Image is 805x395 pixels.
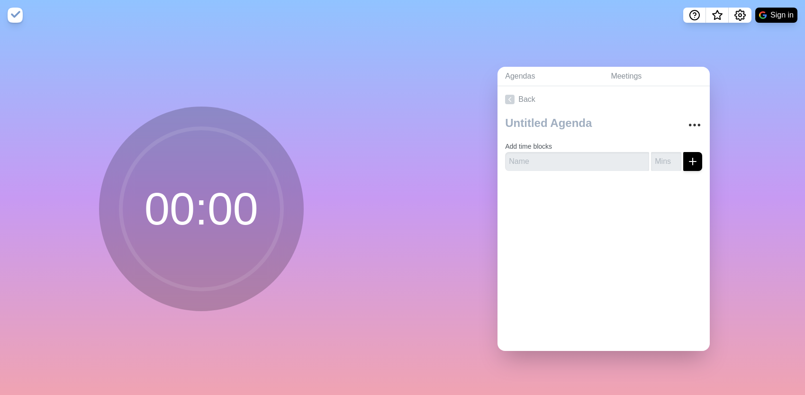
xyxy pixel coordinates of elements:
[755,8,797,23] button: Sign in
[497,86,710,113] a: Back
[505,152,649,171] input: Name
[759,11,767,19] img: google logo
[683,8,706,23] button: Help
[706,8,729,23] button: What’s new
[651,152,681,171] input: Mins
[685,116,704,135] button: More
[497,67,603,86] a: Agendas
[729,8,751,23] button: Settings
[8,8,23,23] img: timeblocks logo
[505,143,552,150] label: Add time blocks
[603,67,710,86] a: Meetings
